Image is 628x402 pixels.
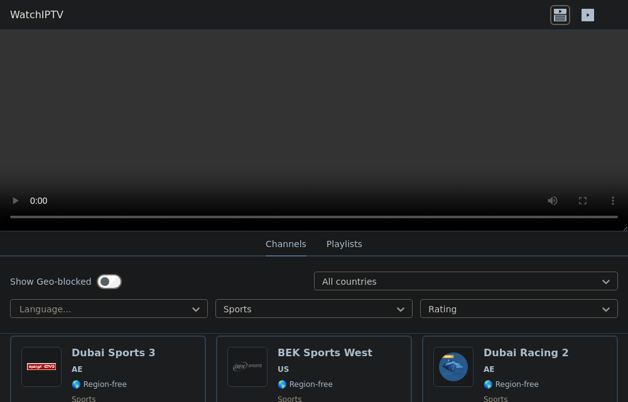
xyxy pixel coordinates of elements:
span: AE [484,364,494,374]
span: US [278,364,289,374]
span: 🌎 Region-free [484,379,539,389]
span: AE [72,364,82,374]
a: WatchIPTV [10,8,63,23]
span: 🌎 Region-free [72,379,127,389]
h6: BEK Sports West [278,347,372,359]
button: Channels [266,233,306,257]
span: 🌎 Region-free [278,379,333,389]
h6: Dubai Sports 3 [72,347,156,359]
h6: Dubai Racing 2 [484,347,569,359]
button: Playlists [327,233,362,257]
img: Dubai Sports 3 [21,347,62,387]
label: Show Geo-blocked [10,275,92,288]
img: BEK Sports West [227,347,268,387]
img: Dubai Racing 2 [433,347,474,387]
